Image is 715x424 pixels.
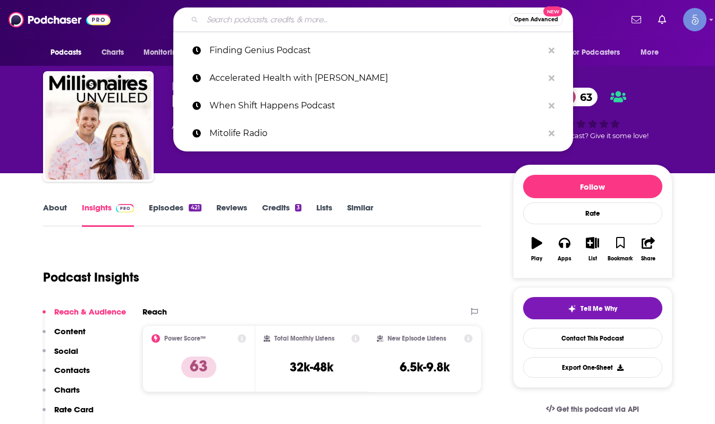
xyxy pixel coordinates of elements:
[262,202,301,227] a: Credits3
[633,43,672,63] button: open menu
[45,73,152,180] img: Millionaires Unveiled
[173,37,573,64] a: Finding Genius Podcast
[568,304,576,313] img: tell me why sparkle
[588,256,597,262] div: List
[634,230,662,268] button: Share
[136,43,195,63] button: open menu
[607,230,634,268] button: Bookmark
[559,88,598,106] a: 63
[173,7,573,32] div: Search podcasts, credits, & more...
[82,202,134,227] a: InsightsPodchaser Pro
[54,404,94,414] p: Rate Card
[142,307,167,317] h2: Reach
[43,202,67,227] a: About
[43,404,94,424] button: Rate Card
[400,359,450,375] h3: 6.5k-9.8k
[203,11,509,28] input: Search podcasts, credits, & more...
[43,346,78,366] button: Social
[388,335,446,342] h2: New Episode Listens
[54,346,78,356] p: Social
[54,385,80,395] p: Charts
[581,304,617,313] span: Tell Me Why
[531,256,542,262] div: Play
[189,204,201,211] div: 421
[43,307,126,326] button: Reach & Audience
[523,202,662,224] div: Rate
[641,45,659,60] span: More
[181,357,216,378] p: 63
[578,230,606,268] button: List
[54,326,86,336] p: Content
[562,43,636,63] button: open menu
[172,120,386,133] div: A weekly podcast
[569,88,598,106] span: 63
[95,43,131,63] a: Charts
[551,230,578,268] button: Apps
[608,256,633,262] div: Bookmark
[216,202,247,227] a: Reviews
[51,45,82,60] span: Podcasts
[537,396,648,422] a: Get this podcast via API
[209,120,543,147] p: Mitolife Radio
[43,385,80,404] button: Charts
[543,6,562,16] span: New
[54,365,90,375] p: Contacts
[316,202,332,227] a: Lists
[514,17,558,22] span: Open Advanced
[509,13,563,26] button: Open AdvancedNew
[683,8,706,31] img: User Profile
[513,81,672,147] div: 63Good podcast? Give it some love!
[569,45,620,60] span: For Podcasters
[537,132,649,140] span: Good podcast? Give it some love!
[209,37,543,64] p: Finding Genius Podcast
[523,230,551,268] button: Play
[347,202,373,227] a: Similar
[627,11,645,29] a: Show notifications dropdown
[557,405,639,414] span: Get this podcast via API
[523,297,662,319] button: tell me why sparkleTell Me Why
[558,256,571,262] div: Apps
[209,64,543,92] p: Accelerated Health with Sara Banta
[173,64,573,92] a: Accelerated Health with [PERSON_NAME]
[144,45,181,60] span: Monitoring
[149,202,201,227] a: Episodes421
[43,365,90,385] button: Contacts
[172,81,248,91] span: [PERSON_NAME]
[9,10,111,30] img: Podchaser - Follow, Share and Rate Podcasts
[164,335,206,342] h2: Power Score™
[683,8,706,31] button: Show profile menu
[683,8,706,31] span: Logged in as Spiral5-G1
[173,92,573,120] a: When Shift Happens Podcast
[523,357,662,378] button: Export One-Sheet
[43,326,86,346] button: Content
[295,204,301,211] div: 3
[116,204,134,213] img: Podchaser Pro
[43,269,139,285] h1: Podcast Insights
[523,175,662,198] button: Follow
[102,45,124,60] span: Charts
[173,120,573,147] a: Mitolife Radio
[43,43,96,63] button: open menu
[274,335,334,342] h2: Total Monthly Listens
[654,11,670,29] a: Show notifications dropdown
[523,328,662,349] a: Contact This Podcast
[641,256,655,262] div: Share
[54,307,126,317] p: Reach & Audience
[290,359,333,375] h3: 32k-48k
[209,92,543,120] p: When Shift Happens Podcast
